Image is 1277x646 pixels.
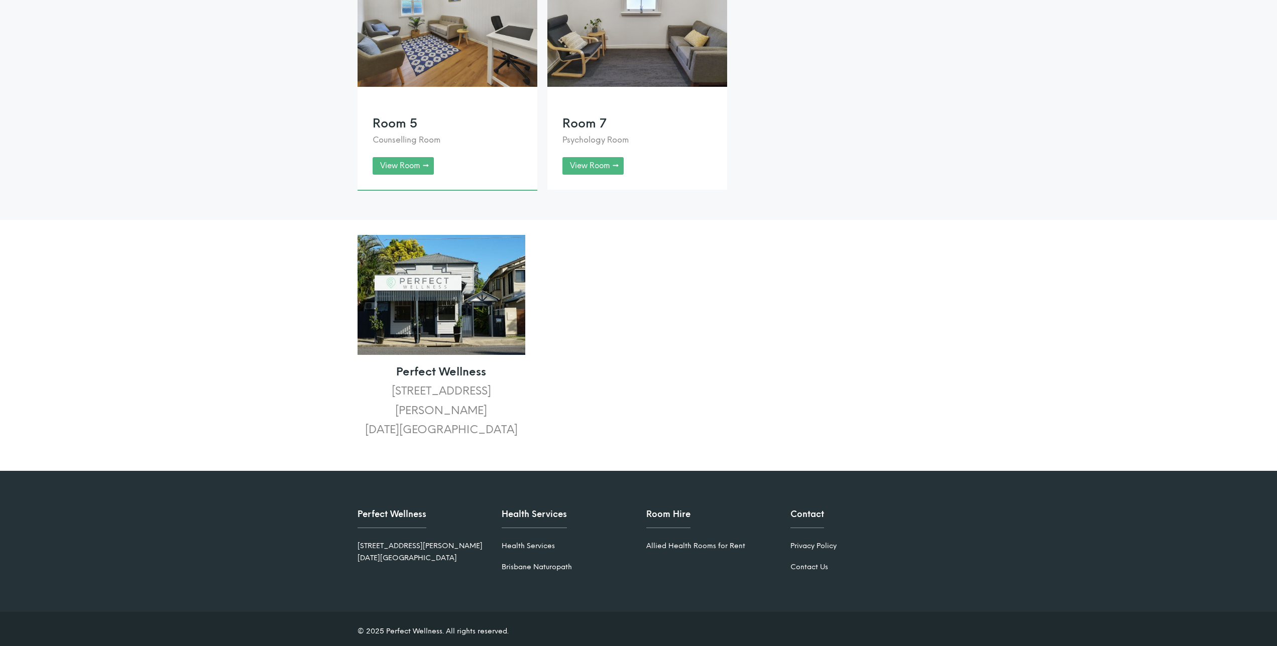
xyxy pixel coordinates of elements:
h3: Health Services [502,509,567,528]
a: Brisbane Naturopath [502,563,572,571]
a: Allied Health Rooms for Rent [646,542,745,550]
div: [STREET_ADDRESS][PERSON_NAME] [DATE][GEOGRAPHIC_DATA] [358,540,487,565]
iframe: Perfect Welness [535,235,918,415]
p: © 2025 Perfect Wellness. All rights reserved. [358,625,631,638]
a: Contact Us [790,563,828,571]
a: Privacy Policy [790,542,837,550]
img: Perfect Wellness Outside [358,235,525,355]
h3: Contact [790,509,824,528]
p: [STREET_ADDRESS][PERSON_NAME] [DATE][GEOGRAPHIC_DATA] [358,362,525,440]
a: Health Services [502,542,555,550]
h3: Room Hire [646,509,690,528]
h3: Perfect Wellness [358,509,426,528]
strong: Perfect Wellness [396,365,486,378]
